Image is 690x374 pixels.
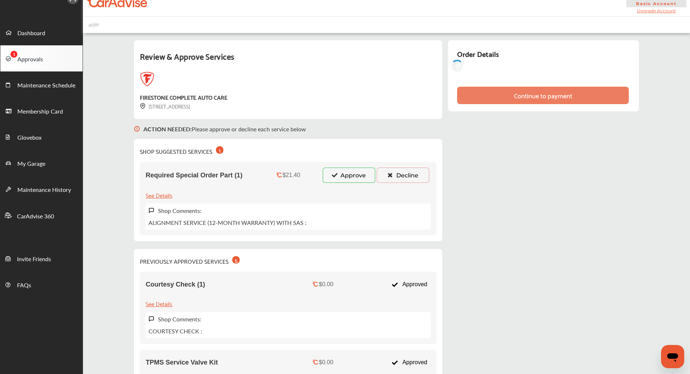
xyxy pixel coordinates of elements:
[17,185,71,195] span: Maintenance History
[17,281,31,290] span: FAQs
[140,49,436,72] div: Review & Approve Services
[149,207,154,214] img: svg+xml;base64,PHN2ZyB3aWR0aD0iMTYiIGhlaWdodD0iMTciIHZpZXdCb3g9IjAgMCAxNiAxNyIgZmlsbD0ibm9uZSIgeG...
[388,355,431,369] div: Approved
[323,168,375,183] button: Approve
[17,55,43,64] span: Approvals
[232,256,240,264] div: 5
[661,345,684,368] iframe: Button to launch messaging window
[0,19,83,45] a: Dashboard
[134,119,140,139] img: svg+xml;base64,PHN2ZyB3aWR0aD0iMTYiIGhlaWdodD0iMTciIHZpZXdCb3g9IjAgMCAxNiAxNyIgZmlsbD0ibm9uZSIgeG...
[158,206,201,215] label: Shop Comments:
[0,45,83,71] a: Approvals
[283,172,300,178] div: $21.40
[140,145,223,156] div: SHOP SUGGESTED SERVICES
[0,176,83,202] a: Maintenance History
[17,107,63,116] span: Membership Card
[319,281,333,288] div: $0.00
[17,29,45,38] span: Dashboard
[0,124,83,150] a: Glovebox
[140,92,227,102] div: FIRESTONE COMPLETE AUTO CARE
[146,299,172,308] div: See Details
[514,92,572,99] div: Continue to payment
[140,255,240,266] div: PREVIOUSLY APPROVED SERVICES
[626,8,687,13] span: Upgrade Account
[158,315,201,323] label: Shop Comments:
[0,98,83,124] a: Membership Card
[216,146,223,154] div: 1
[146,281,205,288] span: Courtesy Check (1)
[457,48,499,60] div: Order Details
[140,72,154,86] img: logo-firestone.png
[0,71,83,98] a: Maintenance Schedule
[149,218,306,227] p: ALIGNMENT SERVICE (12-MONTH WARRANTY) WITH SAS :
[146,359,218,366] span: TPMS Service Valve Kit
[88,20,99,29] img: placeholder_car.fcab19be.svg
[17,212,54,221] span: CarAdvise 360
[17,159,45,169] span: My Garage
[17,81,75,90] span: Maintenance Schedule
[149,327,202,335] p: COURTESY CHECK :
[140,102,190,110] div: [STREET_ADDRESS]
[0,150,83,176] a: My Garage
[143,125,306,133] p: Please approve or decline each service below
[146,190,172,200] div: See Details
[17,133,42,143] span: Glovebox
[146,172,242,179] span: Required Special Order Part (1)
[377,168,429,183] button: Decline
[143,125,192,133] b: ACTION NEEDED :
[319,359,333,366] div: $0.00
[17,255,51,264] span: Invite Friends
[388,278,431,291] div: Approved
[140,103,146,109] img: svg+xml;base64,PHN2ZyB3aWR0aD0iMTYiIGhlaWdodD0iMTciIHZpZXdCb3g9IjAgMCAxNiAxNyIgZmlsbD0ibm9uZSIgeG...
[149,316,154,322] img: svg+xml;base64,PHN2ZyB3aWR0aD0iMTYiIGhlaWdodD0iMTciIHZpZXdCb3g9IjAgMCAxNiAxNyIgZmlsbD0ibm9uZSIgeG...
